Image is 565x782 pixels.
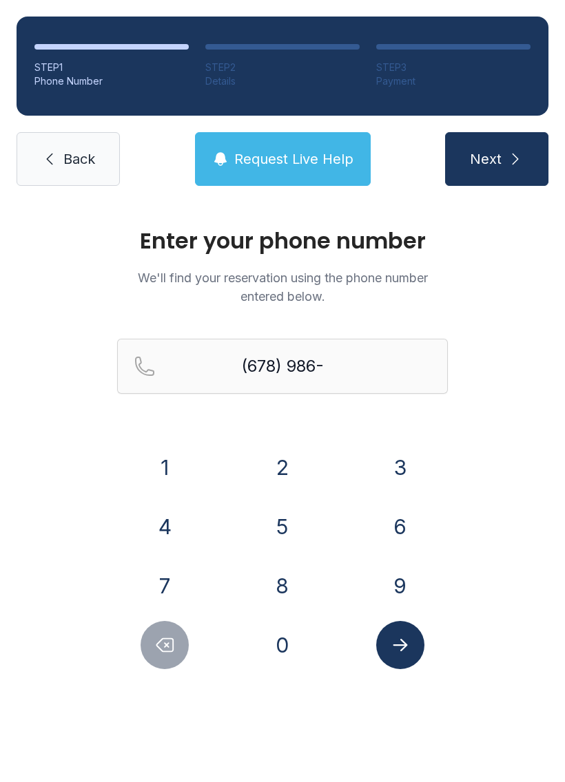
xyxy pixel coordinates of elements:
span: Request Live Help [234,149,353,169]
button: 7 [141,562,189,610]
div: Phone Number [34,74,189,88]
button: 1 [141,443,189,492]
div: STEP 1 [34,61,189,74]
button: Delete number [141,621,189,669]
button: Submit lookup form [376,621,424,669]
h1: Enter your phone number [117,230,448,252]
button: 8 [258,562,307,610]
button: 5 [258,503,307,551]
input: Reservation phone number [117,339,448,394]
button: 4 [141,503,189,551]
div: STEP 2 [205,61,360,74]
button: 6 [376,503,424,551]
button: 3 [376,443,424,492]
button: 2 [258,443,307,492]
div: Payment [376,74,531,88]
div: Details [205,74,360,88]
p: We'll find your reservation using the phone number entered below. [117,268,448,306]
button: 9 [376,562,424,610]
span: Back [63,149,95,169]
div: STEP 3 [376,61,531,74]
button: 0 [258,621,307,669]
span: Next [470,149,502,169]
